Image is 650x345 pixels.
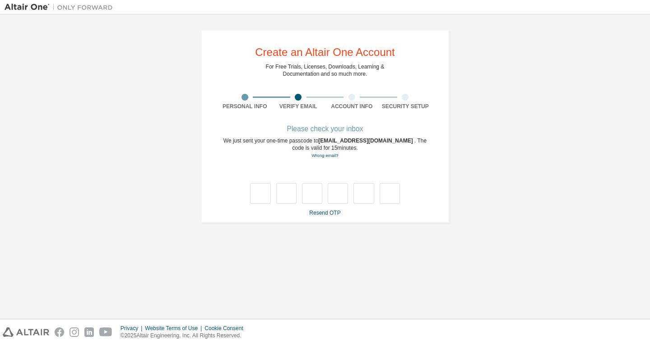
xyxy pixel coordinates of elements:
a: Resend OTP [309,210,340,216]
div: Please check your inbox [218,126,432,132]
img: altair_logo.svg [3,327,49,337]
img: instagram.svg [70,327,79,337]
div: Create an Altair One Account [255,47,395,58]
img: facebook.svg [55,327,64,337]
div: Security Setup [379,103,432,110]
img: linkedin.svg [84,327,94,337]
div: Personal Info [218,103,272,110]
img: Altair One [5,3,117,12]
div: We just sent your one-time passcode to . The code is valid for 15 minutes. [218,137,432,159]
div: Account Info [325,103,379,110]
div: Verify Email [272,103,325,110]
div: Website Terms of Use [145,325,204,332]
a: Go back to the registration form [311,153,338,158]
div: Privacy [121,325,145,332]
span: [EMAIL_ADDRESS][DOMAIN_NAME] [318,138,414,144]
p: © 2025 Altair Engineering, Inc. All Rights Reserved. [121,332,249,340]
div: For Free Trials, Licenses, Downloads, Learning & Documentation and so much more. [266,63,385,78]
div: Cookie Consent [204,325,248,332]
img: youtube.svg [99,327,112,337]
